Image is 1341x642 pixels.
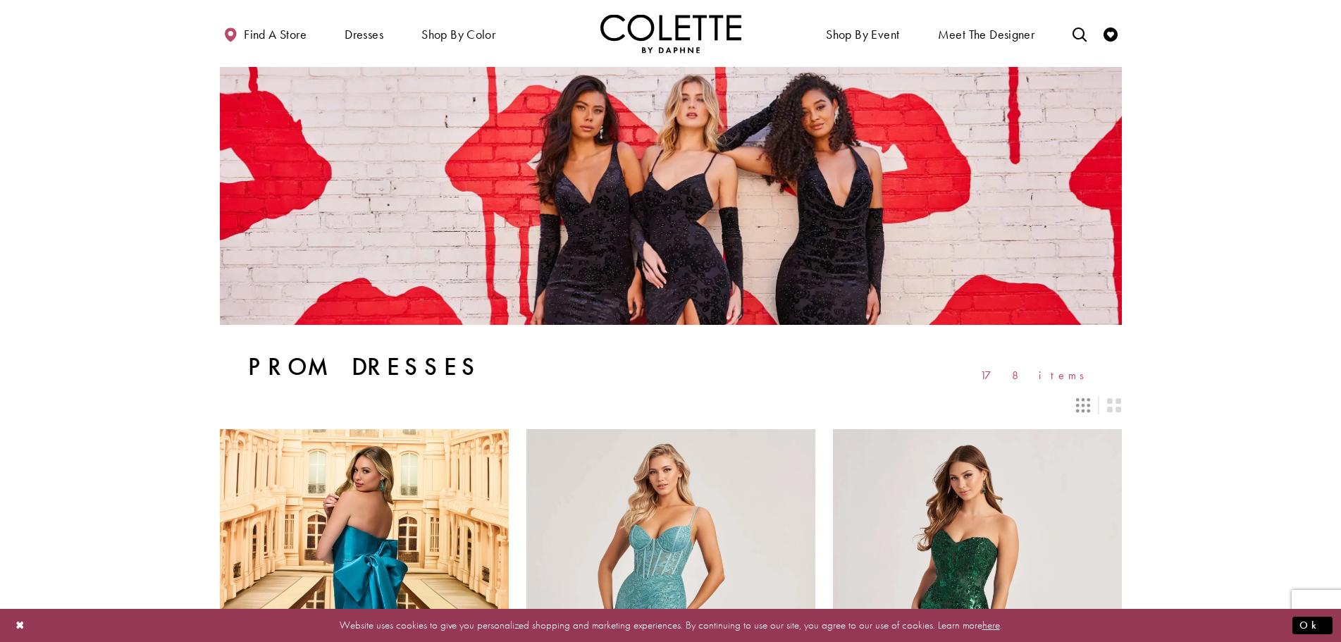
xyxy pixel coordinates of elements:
[1069,14,1090,53] a: Toggle search
[248,353,481,381] h1: Prom Dresses
[982,618,1000,632] a: here
[1076,398,1090,412] span: Switch layout to 3 columns
[101,616,1240,635] p: Website uses cookies to give you personalized shopping and marketing experiences. By continuing t...
[341,14,387,53] span: Dresses
[980,369,1094,381] span: 178 items
[826,27,899,42] span: Shop By Event
[938,27,1035,42] span: Meet the designer
[418,14,499,53] span: Shop by color
[244,27,307,42] span: Find a store
[8,613,32,638] button: Close Dialog
[1292,617,1333,634] button: Submit Dialog
[211,390,1130,421] div: Layout Controls
[1100,14,1121,53] a: Check Wishlist
[1107,398,1121,412] span: Switch layout to 2 columns
[345,27,383,42] span: Dresses
[600,14,741,53] a: Visit Home Page
[600,14,741,53] img: Colette by Daphne
[220,14,310,53] a: Find a store
[421,27,495,42] span: Shop by color
[822,14,903,53] span: Shop By Event
[934,14,1039,53] a: Meet the designer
